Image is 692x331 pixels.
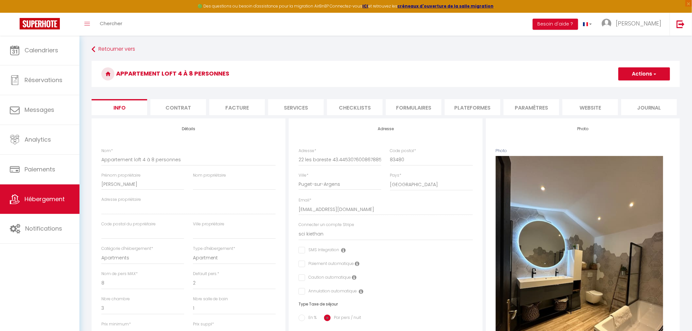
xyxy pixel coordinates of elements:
span: Calendriers [25,46,58,54]
label: Prénom propriétaire [101,172,141,179]
li: Checklists [327,99,383,115]
span: Notifications [25,224,62,233]
img: ... [602,19,612,28]
button: Actions [618,67,670,80]
span: Chercher [100,20,122,27]
label: Nbre salle de bain [193,296,228,302]
label: Catégorie d'hébergement [101,246,153,252]
span: Messages [25,106,54,114]
label: Pays [390,172,402,179]
label: Nbre chambre [101,296,130,302]
li: Facture [209,99,265,115]
label: Photo [496,148,507,154]
a: Retourner vers [92,44,680,55]
span: [PERSON_NAME] [616,19,662,27]
label: Email [299,197,311,203]
label: En % [305,315,317,322]
label: Prix minimum [101,321,131,327]
li: Info [92,99,147,115]
label: Paiement automatique [305,261,354,268]
label: Default pers. [193,271,219,277]
label: Nom [101,148,113,154]
li: Journal [621,99,677,115]
li: Paramètres [504,99,559,115]
label: Type d'hébergement [193,246,235,252]
label: Adresse [299,148,316,154]
label: Caution automatique [305,274,351,282]
label: Prix suppl [193,321,214,327]
h6: Type Taxe de séjour [299,302,473,306]
a: créneaux d'ouverture de la salle migration [398,3,494,9]
a: ICI [363,3,369,9]
label: Par pers / nuit [331,315,361,322]
button: Besoin d'aide ? [533,19,578,30]
label: Connecter un compte Stripe [299,222,354,228]
h4: Détails [101,127,276,131]
label: Ville [299,172,308,179]
img: logout [677,20,685,28]
h4: Adresse [299,127,473,131]
h3: Appartement loft 4 à 8 personnes [92,61,680,87]
li: Plateformes [445,99,500,115]
span: Paiements [25,165,55,173]
li: Services [268,99,324,115]
a: ... [PERSON_NAME] [597,13,670,36]
label: Adresse propriétaire [101,197,141,203]
li: Contrat [150,99,206,115]
li: website [562,99,618,115]
span: Réservations [25,76,62,84]
button: Ouvrir le widget de chat LiveChat [5,3,25,22]
span: Hébergement [25,195,65,203]
a: Chercher [95,13,127,36]
li: Formulaires [386,99,441,115]
label: Code postal [390,148,416,154]
span: Analytics [25,135,51,144]
label: Code postal du propriétaire [101,221,156,227]
label: Nom de pers MAX [101,271,138,277]
label: Nom propriétaire [193,172,226,179]
label: Ville propriétaire [193,221,225,227]
h4: Photo [496,127,670,131]
img: Super Booking [20,18,60,29]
